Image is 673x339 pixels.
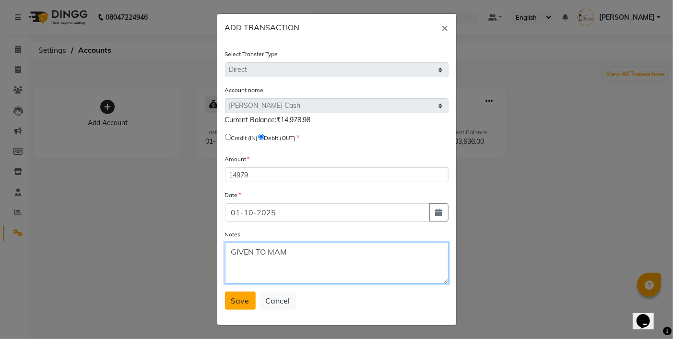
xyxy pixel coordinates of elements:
label: Account name [225,86,264,94]
span: Save [231,296,249,305]
label: Debit (OUT) [264,134,296,142]
button: Close [434,14,456,41]
label: Amount [225,155,250,164]
h6: ADD TRANSACTION [225,22,300,33]
button: Save [225,292,256,310]
span: Current Balance:₹14,978.98 [225,116,311,124]
label: Credit (IN) [231,134,258,142]
iframe: chat widget [633,301,663,329]
button: Cancel [260,292,296,310]
label: Select Transfer Type [225,50,278,58]
span: × [442,20,449,35]
label: Date [225,191,241,199]
label: Notes [225,230,241,239]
